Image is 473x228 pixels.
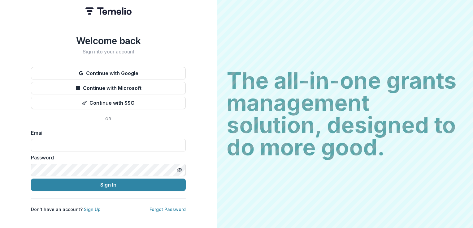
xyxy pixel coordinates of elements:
label: Email [31,129,182,137]
button: Sign In [31,179,186,191]
button: Continue with Google [31,67,186,79]
a: Sign Up [84,207,101,212]
h2: Sign into your account [31,49,186,55]
a: Forgot Password [150,207,186,212]
p: Don't have an account? [31,206,101,213]
button: Continue with Microsoft [31,82,186,94]
label: Password [31,154,182,161]
h1: Welcome back [31,35,186,46]
button: Continue with SSO [31,97,186,109]
img: Temelio [85,7,132,15]
button: Toggle password visibility [175,165,184,175]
